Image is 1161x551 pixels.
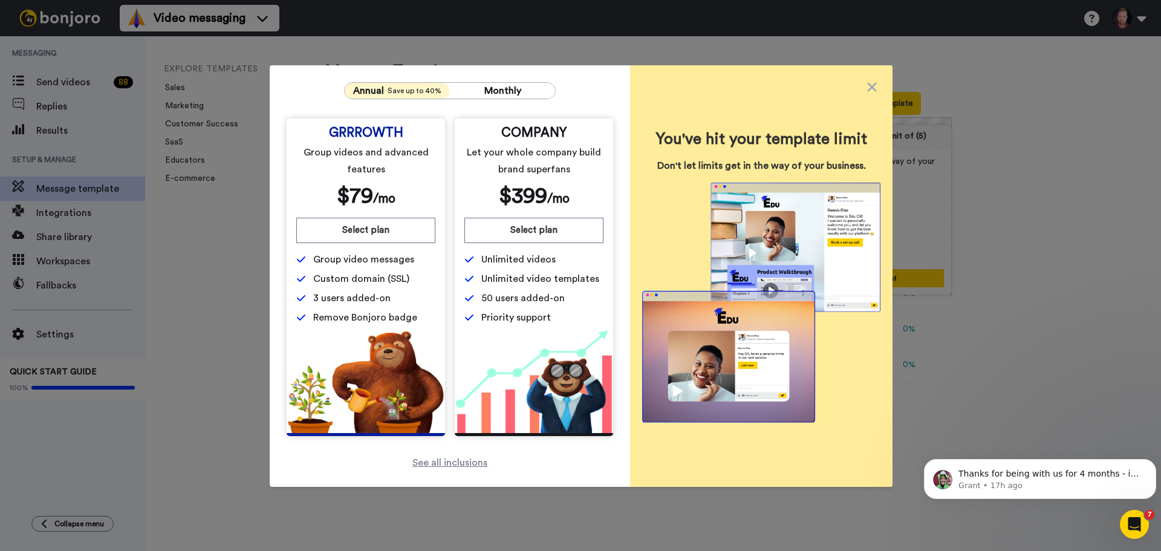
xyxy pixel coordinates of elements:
[642,129,880,149] span: You've hit your template limit
[313,272,409,286] span: Custom domain (SSL)
[481,272,599,286] span: Unlimited video templates
[313,310,417,325] span: Remove Bonjoro badge
[467,144,602,178] span: Let your whole company build brand superfans
[296,218,435,243] button: Select plan
[1120,510,1149,539] iframe: Intercom live chat
[501,128,567,138] span: COMPANY
[481,291,565,305] span: 50 users added-on
[464,218,603,243] button: Select plan
[412,455,487,470] a: See all inclusions
[299,144,434,178] span: Group videos and advanced features
[412,458,487,468] span: See all inclusions
[1145,510,1154,520] span: 7
[353,83,384,98] span: Annual
[287,330,445,433] img: edd2fd70e3428fe950fd299a7ba1283f.png
[484,86,521,96] span: Monthly
[919,434,1161,518] iframe: Intercom notifications message
[642,183,880,423] img: You've hit your template limit
[547,192,570,205] span: /mo
[499,185,547,207] span: $ 399
[481,310,551,325] span: Priority support
[450,83,555,99] button: Monthly
[313,291,391,305] span: 3 users added-on
[345,83,450,99] button: AnnualSave up to 40%
[337,185,373,207] span: $ 79
[481,252,556,267] span: Unlimited videos
[313,252,414,267] span: Group video messages
[642,158,880,173] span: Don't let limits get in the way of your business.
[388,86,441,96] span: Save up to 40%
[373,192,395,205] span: /mo
[455,330,613,433] img: baac238c4e1197dfdb093d3ea7416ec4.png
[329,128,403,138] span: GRRROWTH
